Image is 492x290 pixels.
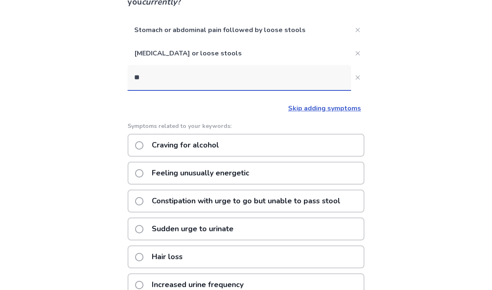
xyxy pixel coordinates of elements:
[128,122,364,130] p: Symptoms related to your keywords:
[351,47,364,60] button: Close
[147,218,238,240] p: Sudden urge to urinate
[351,23,364,37] button: Close
[147,190,345,212] p: Constipation with urge to go but unable to pass stool
[288,104,361,113] a: Skip adding symptoms
[351,71,364,84] button: Close
[147,246,188,267] p: Hair loss
[128,65,351,90] input: Close
[147,135,224,156] p: Craving for alcohol
[128,18,351,42] p: Stomach or abdominal pain followed by loose stools
[128,42,351,65] p: [MEDICAL_DATA] or loose stools
[147,162,254,184] p: Feeling unusually energetic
